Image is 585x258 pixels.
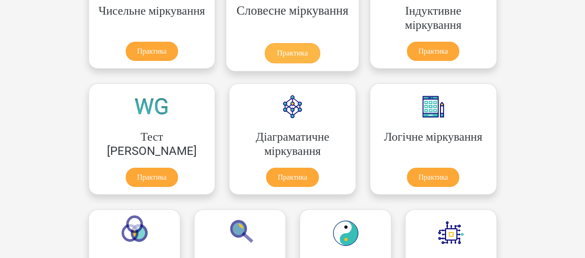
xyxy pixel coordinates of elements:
[126,42,178,61] a: Практика
[266,168,318,187] a: Практика
[265,43,320,63] a: Практика
[407,42,459,61] a: Практика
[407,168,459,187] a: Практика
[126,168,178,187] a: Практика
